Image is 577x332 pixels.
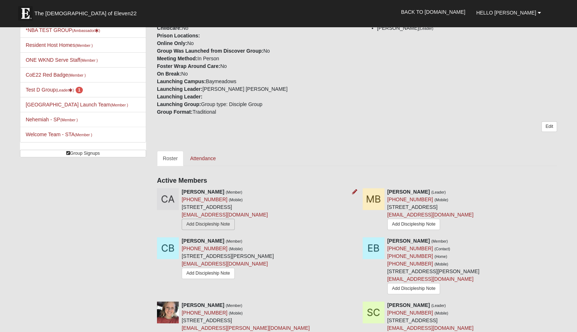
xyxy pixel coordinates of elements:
div: [STREET_ADDRESS] [182,188,268,232]
span: Hello [PERSON_NAME] [476,10,536,16]
strong: Meeting Method: [157,56,197,61]
h4: Active Members [157,177,557,185]
div: [STREET_ADDRESS] [387,188,473,232]
a: [PHONE_NUMBER] [182,310,227,316]
strong: Launching Leader: [157,94,202,100]
a: Welcome Team - STA(Member ) [26,131,92,137]
a: [PHONE_NUMBER] [182,197,227,202]
a: Group Signups [20,150,146,157]
small: (Contact) [434,247,450,251]
div: [STREET_ADDRESS][PERSON_NAME] [182,237,274,281]
small: (Leader ) [56,88,74,92]
strong: [PERSON_NAME] [182,302,224,308]
img: Eleven22 logo [18,6,33,21]
a: [PHONE_NUMBER] [182,246,227,251]
a: ONE WKND Serve Staff(Member ) [26,57,98,63]
small: (Mobile) [229,247,243,251]
small: (Leader) [419,26,433,31]
small: (Mobile) [434,262,448,266]
a: [PHONE_NUMBER] [387,310,433,316]
a: Nehemiah - SP(Member ) [26,117,78,122]
strong: [PERSON_NAME] [182,189,224,195]
strong: [PERSON_NAME] [182,238,224,244]
a: [EMAIL_ADDRESS][DOMAIN_NAME] [182,261,268,267]
strong: Foster Wrap Around Care: [157,63,220,69]
strong: Childcare: [157,25,182,31]
small: (Member) [226,190,242,194]
a: Add Discipleship Note [182,219,235,230]
strong: Group Format: [157,109,193,115]
strong: [PERSON_NAME] [387,189,430,195]
a: [PHONE_NUMBER] [387,197,433,202]
a: Add Discipleship Note [387,219,440,230]
a: *NBA TEST GROUP(Ambassador) [26,27,100,33]
a: Test D Group(Leader) 1 [26,87,83,93]
small: (Member ) [75,43,93,48]
a: The [DEMOGRAPHIC_DATA] of Eleven22 [15,3,160,21]
small: (Member ) [110,103,128,107]
div: [STREET_ADDRESS][PERSON_NAME] [387,237,480,296]
a: Edit [541,121,557,132]
small: (Member ) [60,118,78,122]
span: number of pending members [76,87,83,93]
strong: Prison Locations: [157,33,200,39]
small: (Member ) [68,73,85,77]
a: [PHONE_NUMBER] [387,261,433,267]
a: [EMAIL_ADDRESS][DOMAIN_NAME] [387,276,473,282]
a: [GEOGRAPHIC_DATA] Launch Team(Member ) [26,102,128,108]
a: Add Discipleship Note [182,268,235,279]
small: (Mobile) [229,198,243,202]
a: Resident Host Homes(Member ) [26,42,93,48]
small: (Member ) [80,58,98,62]
a: Attendance [184,151,222,166]
strong: [PERSON_NAME] [387,238,430,244]
a: [PHONE_NUMBER] [387,246,433,251]
a: Roster [157,151,183,166]
strong: Launching Leader: [157,86,202,92]
strong: On Break: [157,71,181,77]
small: (Member) [226,239,242,243]
small: (Mobile) [434,198,448,202]
a: Back to [DOMAIN_NAME] [396,3,471,21]
strong: Launching Group: [157,101,201,107]
small: (Member) [431,239,448,243]
span: The [DEMOGRAPHIC_DATA] of Eleven22 [35,10,137,17]
small: (Member) [226,303,242,308]
strong: Launching Campus: [157,78,206,84]
strong: Group Was Launched from Discover Group: [157,48,263,54]
a: Hello [PERSON_NAME] [471,4,546,22]
a: [PHONE_NUMBER] [387,253,433,259]
small: (Home) [434,254,447,259]
small: (Mobile) [434,311,448,315]
small: (Leader) [431,190,446,194]
small: (Ambassador ) [72,28,100,33]
small: (Mobile) [229,311,243,315]
a: [EMAIL_ADDRESS][DOMAIN_NAME] [182,212,268,218]
li: [PERSON_NAME] [377,24,557,32]
a: Add Discipleship Note [387,283,440,294]
a: [EMAIL_ADDRESS][DOMAIN_NAME] [387,212,473,218]
a: CoE22 Red Badge(Member ) [26,72,86,78]
small: (Leader) [431,303,446,308]
strong: Online Only: [157,40,187,46]
strong: [PERSON_NAME] [387,302,430,308]
small: (Member ) [74,133,92,137]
